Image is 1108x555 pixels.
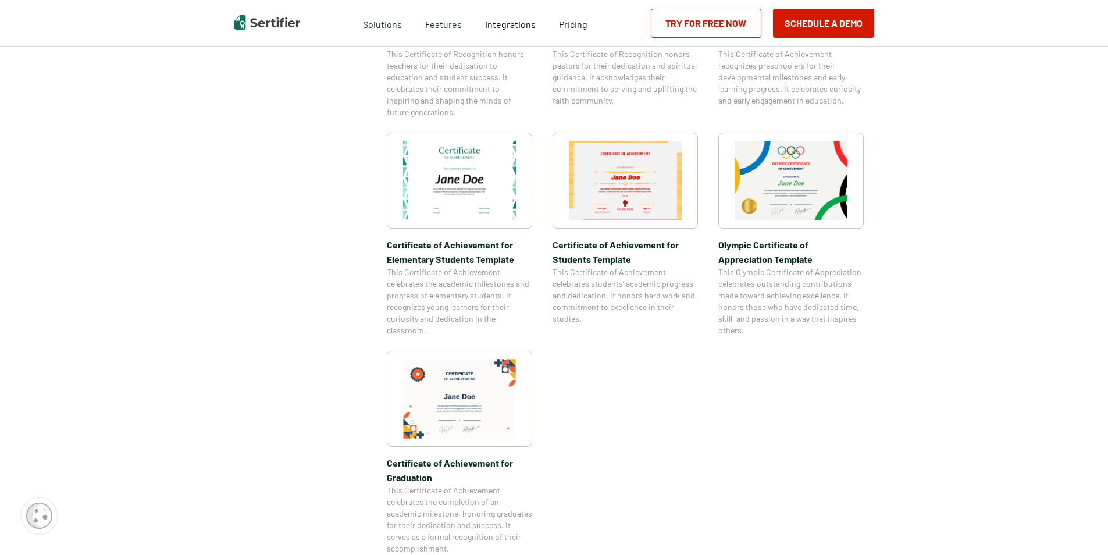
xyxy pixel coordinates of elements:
span: Certificate of Achievement for Elementary Students Template [387,237,532,266]
a: Certificate of Achievement for Students TemplateCertificate of Achievement for Students TemplateT... [553,133,698,336]
a: Pricing [559,16,587,30]
iframe: Chat Widget [1050,499,1108,555]
img: Certificate of Achievement for Elementary Students Template [403,141,516,220]
a: Certificate of Achievement for GraduationCertificate of Achievement for GraduationThis Certificat... [387,351,532,554]
img: Certificate of Achievement for Graduation [403,359,516,439]
button: Schedule a Demo [773,9,874,38]
a: Try for Free Now [651,9,761,38]
span: This Certificate of Achievement celebrates the completion of an academic milestone, honoring grad... [387,485,532,554]
span: Solutions [363,16,402,30]
img: Cookie Popup Icon [26,503,52,529]
span: This Certificate of Achievement celebrates the academic milestones and progress of elementary stu... [387,266,532,336]
span: This Olympic Certificate of Appreciation celebrates outstanding contributions made toward achievi... [718,266,864,336]
span: This Certificate of Achievement celebrates students’ academic progress and dedication. It honors ... [553,266,698,325]
span: Features [425,16,462,30]
a: Certificate of Achievement for Elementary Students TemplateCertificate of Achievement for Element... [387,133,532,336]
a: Olympic Certificate of Appreciation​ TemplateOlympic Certificate of Appreciation​ TemplateThis Ol... [718,133,864,336]
span: Certificate of Achievement for Graduation [387,456,532,485]
a: Integrations [485,16,536,30]
span: This Certificate of Recognition honors pastors for their dedication and spiritual guidance. It ac... [553,48,698,106]
img: Sertifier | Digital Credentialing Platform [234,15,300,30]
img: Certificate of Achievement for Students Template [569,141,682,220]
span: Pricing [559,19,587,30]
img: Olympic Certificate of Appreciation​ Template [735,141,847,220]
span: Certificate of Achievement for Students Template [553,237,698,266]
span: This Certificate of Recognition honors teachers for their dedication to education and student suc... [387,48,532,118]
span: This Certificate of Achievement recognizes preschoolers for their developmental milestones and ea... [718,48,864,106]
span: Integrations [485,19,536,30]
span: Olympic Certificate of Appreciation​ Template [718,237,864,266]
